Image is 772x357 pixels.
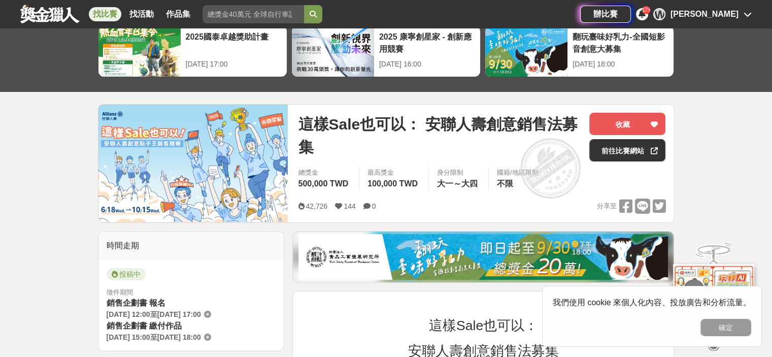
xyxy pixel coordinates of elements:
[107,310,150,318] span: [DATE] 12:00
[107,333,150,341] span: [DATE] 15:00
[497,179,513,188] span: 不限
[653,8,665,20] div: W
[589,139,665,161] a: 前往比賽網站
[437,168,480,178] div: 身分限制
[673,257,754,325] img: d2146d9a-e6f6-4337-9592-8cefde37ba6b.png
[98,25,287,77] a: 2025國泰卓越獎助計畫[DATE] 17:00
[379,59,475,70] div: [DATE] 16:00
[150,310,157,318] span: 至
[162,7,194,21] a: 作品集
[553,298,751,307] span: 我們使用 cookie 來個人化內容、投放廣告和分析流量。
[429,318,538,333] span: 這樣Sale也可以：
[437,179,478,188] span: 大一～大四
[367,179,418,188] span: 100,000 TWD
[485,25,674,77] a: 翻玩臺味好乳力-全國短影音創意大募集[DATE] 18:00
[186,31,282,54] div: 2025國泰卓越獎助計畫
[298,168,351,178] span: 總獎金
[298,179,348,188] span: 500,000 TWD
[372,202,376,210] span: 0
[157,333,201,341] span: [DATE] 18:00
[497,168,539,178] div: 國籍/地區限制
[186,59,282,70] div: [DATE] 17:00
[298,234,668,280] img: 1c81a89c-c1b3-4fd6-9c6e-7d29d79abef5.jpg
[580,6,631,23] a: 辦比賽
[150,333,157,341] span: 至
[596,199,616,214] span: 分享至
[107,321,182,330] span: 銷售企劃書 繳付作品
[203,5,304,23] input: 總獎金40萬元 全球自行車設計比賽
[298,113,581,158] span: 這樣Sale也可以： 安聯人壽創意銷售法募集
[306,202,327,210] span: 42,726
[291,25,481,77] a: 2025 康寧創星家 - 創新應用競賽[DATE] 16:00
[367,168,420,178] span: 最高獎金
[89,7,121,21] a: 找比賽
[670,8,739,20] div: [PERSON_NAME]
[98,105,288,222] img: Cover Image
[589,113,665,135] button: 收藏
[573,59,668,70] div: [DATE] 18:00
[98,232,284,260] div: 時間走期
[125,7,158,21] a: 找活動
[107,288,133,296] span: 徵件期間
[700,319,751,336] button: 確定
[107,299,165,307] span: 銷售企劃書 報名
[379,31,475,54] div: 2025 康寧創星家 - 創新應用競賽
[344,202,355,210] span: 144
[573,31,668,54] div: 翻玩臺味好乳力-全國短影音創意大募集
[157,310,201,318] span: [DATE] 17:00
[107,268,146,280] span: 投稿中
[642,7,651,13] span: 17+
